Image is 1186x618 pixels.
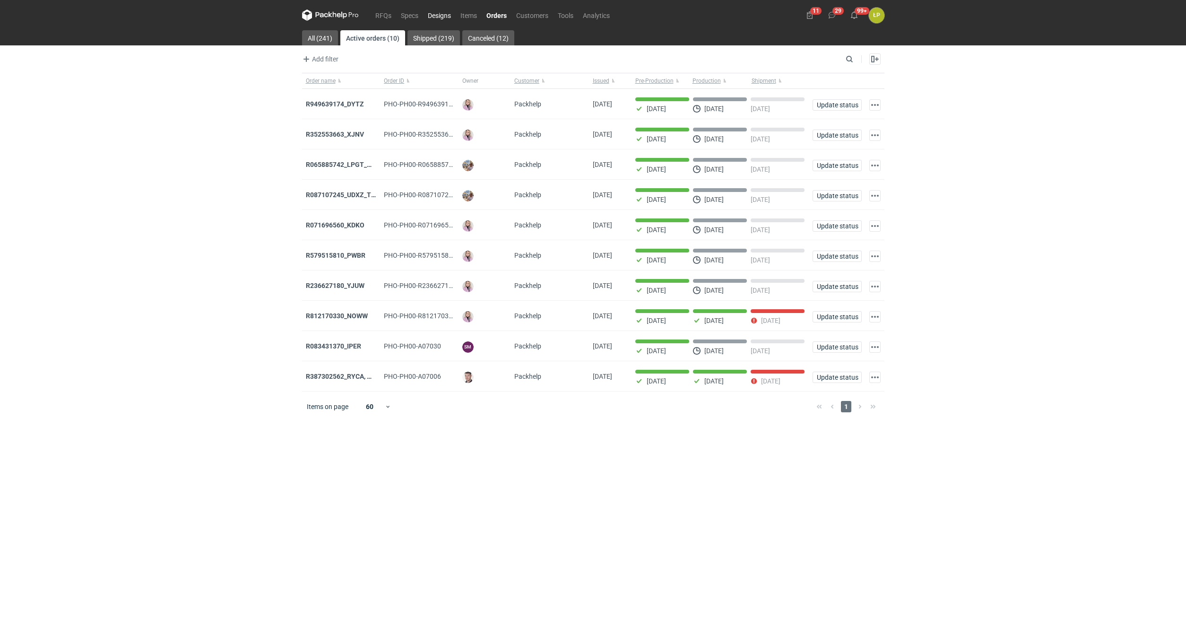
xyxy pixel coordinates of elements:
[647,377,666,385] p: [DATE]
[511,73,589,88] button: Customer
[423,9,456,21] a: Designs
[514,342,541,350] span: Packhelp
[514,191,541,199] span: Packhelp
[511,9,553,21] a: Customers
[813,311,862,322] button: Update status
[824,8,840,23] button: 29
[817,162,857,169] span: Update status
[817,344,857,350] span: Update status
[869,99,881,111] button: Actions
[593,312,612,320] span: 24/07/2025
[306,252,365,259] strong: R579515810_PWBR
[593,221,612,229] span: 31/07/2025
[593,131,612,138] span: 06/08/2025
[384,373,441,380] span: PHO-PH00-A07006
[647,317,666,324] p: [DATE]
[813,99,862,111] button: Update status
[704,347,724,355] p: [DATE]
[802,8,817,23] button: 11
[593,161,612,168] span: 05/08/2025
[306,131,364,138] strong: R352553663_XJNV
[704,165,724,173] p: [DATE]
[813,220,862,232] button: Update status
[761,377,780,385] p: [DATE]
[380,73,459,88] button: Order ID
[462,160,474,171] img: Michał Palasek
[869,160,881,171] button: Actions
[306,282,364,289] a: R236627180_YJUW
[813,281,862,292] button: Update status
[813,341,862,353] button: Update status
[514,131,541,138] span: Packhelp
[869,341,881,353] button: Actions
[514,252,541,259] span: Packhelp
[704,105,724,113] p: [DATE]
[384,221,476,229] span: PHO-PH00-R071696560_KDKO
[355,400,385,413] div: 60
[647,256,666,264] p: [DATE]
[869,220,881,232] button: Actions
[751,196,770,203] p: [DATE]
[462,130,474,141] img: Klaudia Wiśniewska
[514,312,541,320] span: Packhelp
[589,73,632,88] button: Issued
[841,401,851,412] span: 1
[514,100,541,108] span: Packhelp
[813,160,862,171] button: Update status
[817,192,857,199] span: Update status
[301,53,338,65] span: Add filter
[307,402,348,411] span: Items on page
[306,191,384,199] a: R087107245_UDXZ_TPPN
[462,341,474,353] figcaption: SM
[813,130,862,141] button: Update status
[761,317,780,324] p: [DATE]
[514,373,541,380] span: Packhelp
[396,9,423,21] a: Specs
[384,77,404,85] span: Order ID
[302,9,359,21] svg: Packhelp Pro
[384,252,477,259] span: PHO-PH00-R579515810_PWBR
[578,9,615,21] a: Analytics
[514,282,541,289] span: Packhelp
[593,191,612,199] span: 01/08/2025
[817,102,857,108] span: Update status
[593,100,612,108] span: 08/08/2025
[691,73,750,88] button: Production
[751,256,770,264] p: [DATE]
[647,226,666,234] p: [DATE]
[462,77,478,85] span: Owner
[813,251,862,262] button: Update status
[462,220,474,232] img: Klaudia Wiśniewska
[847,8,862,23] button: 99+
[869,8,884,23] figcaption: ŁP
[462,311,474,322] img: Klaudia Wiśniewska
[647,105,666,113] p: [DATE]
[817,253,857,260] span: Update status
[462,190,474,201] img: Michał Palasek
[302,73,381,88] button: Order name
[817,283,857,290] span: Update status
[647,165,666,173] p: [DATE]
[306,77,336,85] span: Order name
[817,132,857,139] span: Update status
[869,281,881,292] button: Actions
[306,342,361,350] a: R083431370_IPER
[751,105,770,113] p: [DATE]
[704,256,724,264] p: [DATE]
[751,287,770,294] p: [DATE]
[514,221,541,229] span: Packhelp
[693,77,721,85] span: Production
[647,347,666,355] p: [DATE]
[751,135,770,143] p: [DATE]
[306,161,386,168] a: R065885742_LPGT_MVNK
[514,77,539,85] span: Customer
[704,287,724,294] p: [DATE]
[704,196,724,203] p: [DATE]
[817,313,857,320] span: Update status
[593,77,609,85] span: Issued
[306,373,403,380] strong: R387302562_RYCA, MZKI, CDBB
[384,100,475,108] span: PHO-PH00-R949639174_DYTZ
[593,373,612,380] span: 15/07/2025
